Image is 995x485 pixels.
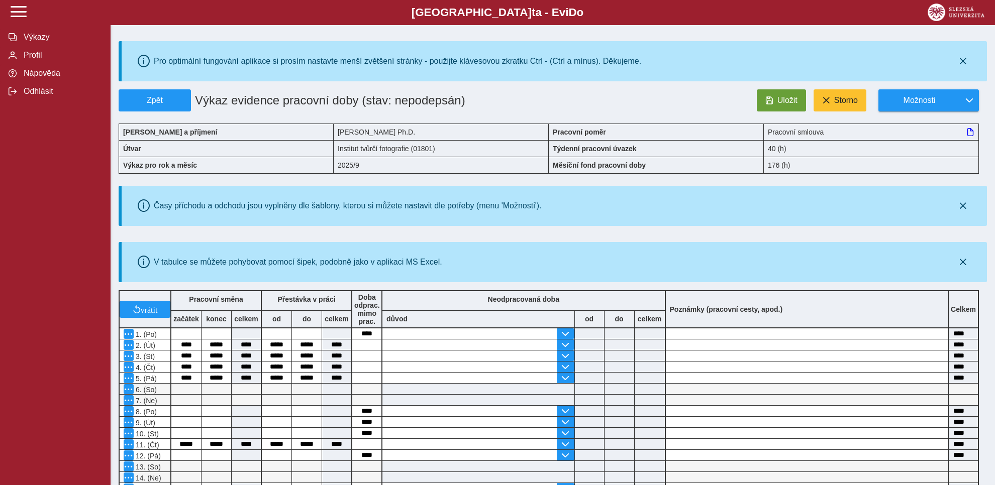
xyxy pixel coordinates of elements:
span: 10. (St) [134,430,159,438]
span: 11. (Čt) [134,441,159,449]
div: [PERSON_NAME] Ph.D. [334,124,549,140]
span: 9. (Út) [134,419,155,427]
div: V tabulce se můžete pohybovat pomocí šipek, podobně jako v aplikaci MS Excel. [154,258,442,267]
b: Útvar [123,145,141,153]
b: od [262,315,291,323]
button: Storno [814,89,866,111]
b: do [605,315,634,323]
b: celkem [232,315,261,323]
b: Měsíční fond pracovní doby [553,161,646,169]
span: Nápověda [21,69,102,78]
b: Pracovní poměr [553,128,606,136]
b: [GEOGRAPHIC_DATA] a - Evi [30,6,965,19]
button: Menu [124,351,134,361]
b: Neodpracovaná doba [488,295,559,303]
span: 12. (Pá) [134,452,161,460]
span: Možnosti [887,96,952,105]
button: Zpět [119,89,191,111]
span: 2. (Út) [134,341,155,349]
span: o [577,6,584,19]
button: Menu [124,406,134,416]
b: celkem [322,315,351,323]
div: 40 (h) [764,140,979,157]
span: t [532,6,535,19]
button: Menu [124,417,134,427]
span: Profil [21,51,102,60]
div: 2025/9 [334,157,549,174]
button: Menu [124,373,134,383]
div: Pro optimální fungování aplikace si prosím nastavte menší zvětšení stránky - použijte klávesovou ... [154,57,641,66]
b: Výkaz pro rok a měsíc [123,161,197,169]
span: 4. (Čt) [134,363,155,372]
span: 13. (So) [134,463,161,471]
button: Menu [124,439,134,449]
button: Uložit [757,89,806,111]
b: od [575,315,604,323]
div: Institut tvůrčí fotografie (01801) [334,140,549,157]
b: začátek [171,315,201,323]
div: Časy příchodu a odchodu jsou vyplněny dle šablony, kterou si můžete nastavit dle potřeby (menu 'M... [154,201,542,210]
div: Pracovní smlouva [764,124,979,140]
b: Pracovní směna [189,295,243,303]
span: Uložit [777,96,798,105]
b: [PERSON_NAME] a příjmení [123,128,217,136]
b: Doba odprac. mimo prac. [354,293,380,325]
button: Menu [124,362,134,372]
span: 8. (Po) [134,408,157,416]
button: Menu [124,340,134,350]
button: vrátit [120,301,170,318]
span: Storno [834,96,858,105]
b: Celkem [951,305,976,313]
span: 5. (Pá) [134,375,157,383]
b: Poznámky (pracovní cesty, apod.) [666,305,787,313]
span: 3. (St) [134,352,155,360]
span: 14. (Ne) [134,474,161,482]
img: logo_web_su.png [928,4,984,21]
b: do [292,315,322,323]
button: Menu [124,472,134,482]
button: Menu [124,384,134,394]
b: Týdenní pracovní úvazek [553,145,637,153]
b: důvod [386,315,408,323]
span: 7. (Ne) [134,397,157,405]
span: 6. (So) [134,386,157,394]
span: vrátit [141,305,158,313]
b: celkem [635,315,665,323]
button: Menu [124,395,134,405]
button: Menu [124,428,134,438]
span: Výkazy [21,33,102,42]
b: Přestávka v práci [277,295,335,303]
button: Menu [124,329,134,339]
button: Menu [124,450,134,460]
span: Odhlásit [21,87,102,96]
span: Zpět [123,96,186,105]
h1: Výkaz evidence pracovní doby (stav: nepodepsán) [191,89,480,111]
button: Možnosti [878,89,960,111]
span: 1. (Po) [134,330,157,338]
b: konec [202,315,231,323]
div: 176 (h) [764,157,979,174]
span: D [568,6,576,19]
button: Menu [124,461,134,471]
